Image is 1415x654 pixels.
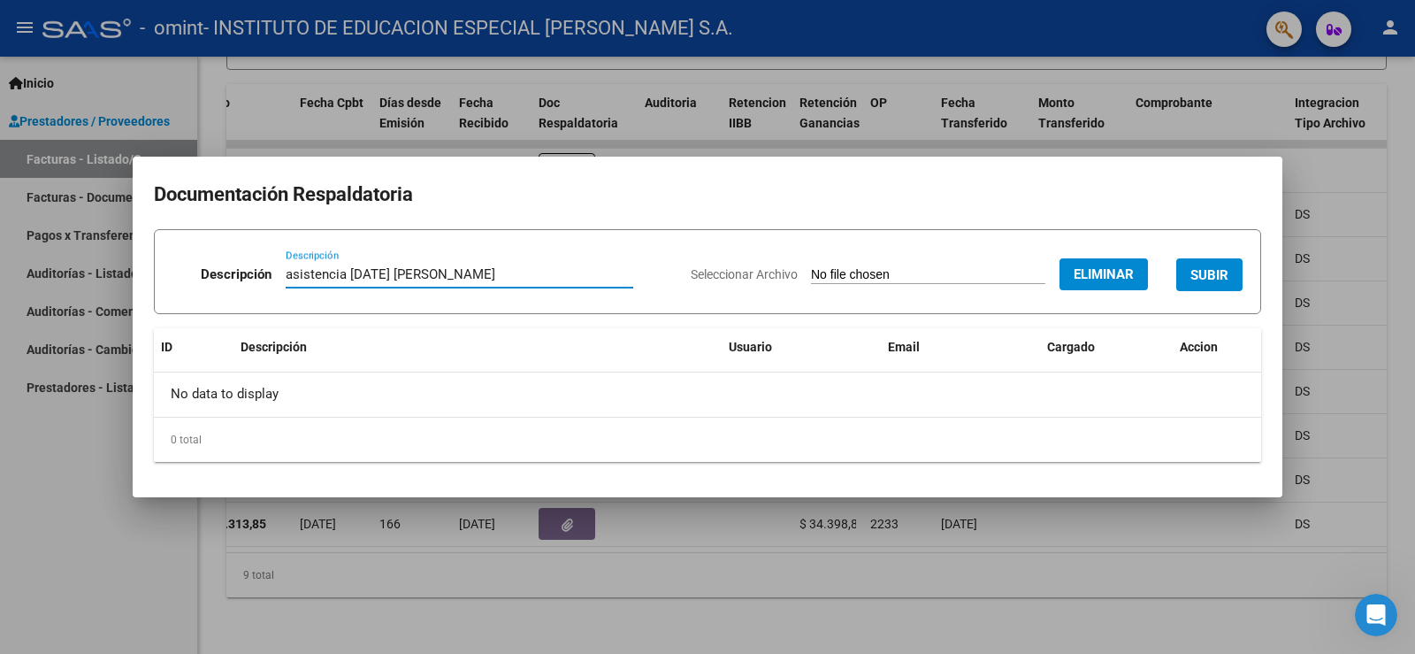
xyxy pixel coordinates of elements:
span: ID [161,340,172,354]
div: No data to display [154,373,1261,417]
p: Descripción [201,265,272,285]
span: Usuario [729,340,772,354]
span: Cargado [1047,340,1095,354]
h2: Documentación Respaldatoria [154,178,1261,212]
button: SUBIR [1176,258,1243,291]
button: Eliminar [1059,258,1148,290]
datatable-header-cell: Accion [1173,328,1261,366]
datatable-header-cell: Email [881,328,1040,366]
span: Descripción [241,340,307,354]
span: SUBIR [1190,267,1228,283]
div: 0 total [154,418,1261,462]
span: Accion [1180,340,1218,354]
datatable-header-cell: Descripción [233,328,722,366]
datatable-header-cell: Usuario [722,328,881,366]
span: Seleccionar Archivo [691,267,798,281]
datatable-header-cell: Cargado [1040,328,1173,366]
span: Eliminar [1074,266,1134,282]
iframe: Intercom live chat [1355,594,1397,636]
datatable-header-cell: ID [154,328,233,366]
span: Email [888,340,920,354]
